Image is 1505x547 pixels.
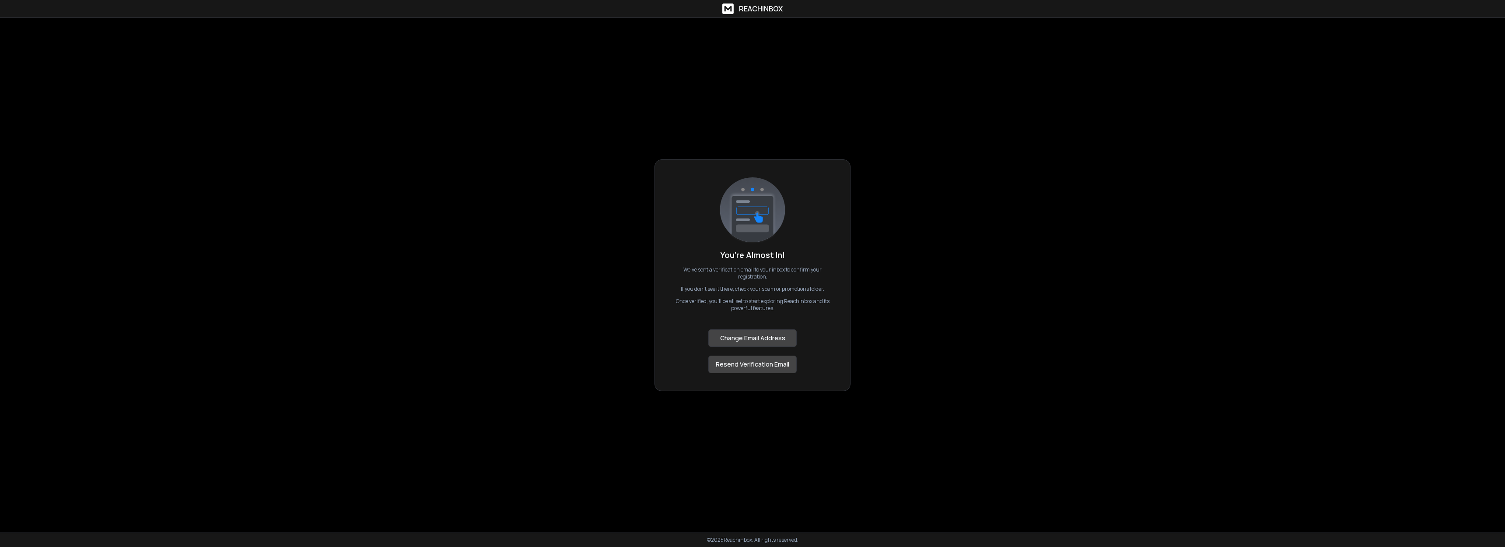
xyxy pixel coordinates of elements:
[722,4,783,14] a: ReachInbox
[721,249,785,261] h1: You're Almost In!
[708,356,797,373] button: Resend Verification Email
[720,177,785,244] img: logo
[672,298,833,312] p: Once verified, you’ll be all set to start exploring ReachInbox and its powerful features.
[708,329,797,347] button: Change Email Address
[681,286,824,293] p: If you don't see it there, check your spam or promotions folder.
[739,4,783,14] h1: ReachInbox
[707,536,798,543] p: © 2025 Reachinbox. All rights reserved.
[672,266,833,280] p: We've sent a verification email to your inbox to confirm your registration.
